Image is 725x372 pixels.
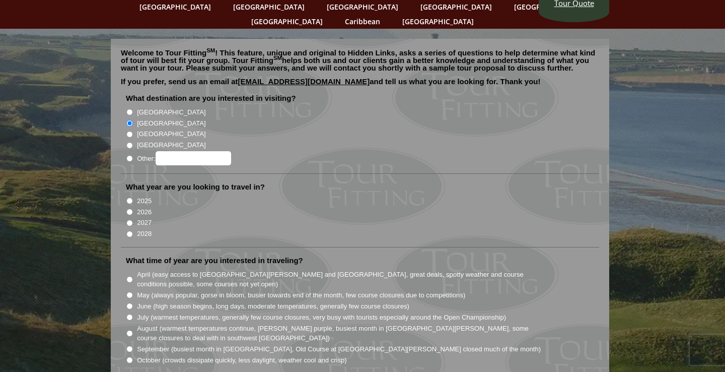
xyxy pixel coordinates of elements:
p: Welcome to Tour Fitting ! This feature, unique and original to Hidden Links, asks a series of que... [121,49,599,72]
label: Other: [137,151,231,165]
label: What destination are you interested in visiting? [126,93,296,103]
label: July (warmest temperatures, generally few course closures, very busy with tourists especially aro... [137,313,506,323]
label: [GEOGRAPHIC_DATA] [137,140,205,150]
a: [GEOGRAPHIC_DATA] [397,14,479,29]
label: August (warmest temperatures continue, [PERSON_NAME] purple, busiest month in [GEOGRAPHIC_DATA][P... [137,324,542,343]
a: [GEOGRAPHIC_DATA] [246,14,328,29]
label: May (always popular, gorse in bloom, busier towards end of the month, few course closures due to ... [137,290,465,300]
label: [GEOGRAPHIC_DATA] [137,129,205,139]
sup: SM [206,47,215,53]
label: What time of year are you interested in traveling? [126,256,303,266]
label: [GEOGRAPHIC_DATA] [137,118,205,129]
label: 2028 [137,229,152,239]
label: April (easy access to [GEOGRAPHIC_DATA][PERSON_NAME] and [GEOGRAPHIC_DATA], great deals, spotty w... [137,270,542,289]
input: Other: [156,151,231,165]
label: 2027 [137,218,152,228]
label: June (high season begins, long days, moderate temperatures, generally few course closures) [137,301,409,312]
a: Caribbean [340,14,385,29]
sup: SM [273,55,282,61]
p: If you prefer, send us an email at and tell us what you are looking for. Thank you! [121,78,599,93]
label: October (crowds dissipate quickly, less daylight, weather cool and crisp) [137,355,347,365]
a: [EMAIL_ADDRESS][DOMAIN_NAME] [238,77,370,86]
label: 2025 [137,196,152,206]
label: September (busiest month in [GEOGRAPHIC_DATA], Old Course at [GEOGRAPHIC_DATA][PERSON_NAME] close... [137,344,541,354]
label: [GEOGRAPHIC_DATA] [137,107,205,117]
label: 2026 [137,207,152,217]
label: What year are you looking to travel in? [126,182,265,192]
